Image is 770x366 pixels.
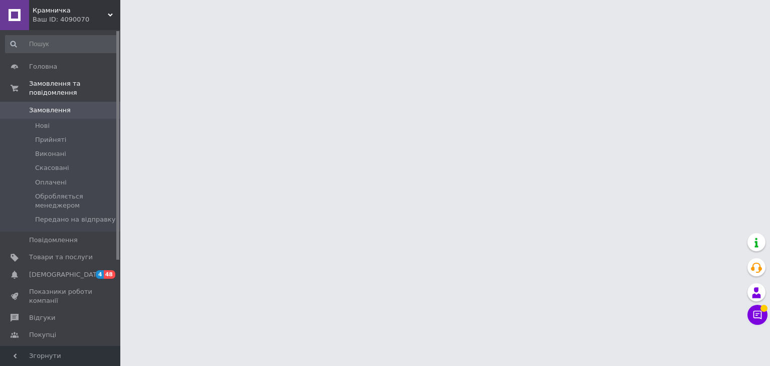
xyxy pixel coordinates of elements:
[5,35,118,53] input: Пошук
[29,330,56,339] span: Покупці
[29,62,57,71] span: Головна
[96,270,104,279] span: 4
[35,178,67,187] span: Оплачені
[29,79,120,97] span: Замовлення та повідомлення
[29,287,93,305] span: Показники роботи компанії
[35,192,117,210] span: Обробляється менеджером
[29,106,71,115] span: Замовлення
[35,215,115,224] span: Передано на відправку
[35,121,50,130] span: Нові
[29,253,93,262] span: Товари та послуги
[104,270,115,279] span: 48
[29,236,78,245] span: Повідомлення
[35,163,69,172] span: Скасовані
[35,149,66,158] span: Виконані
[29,270,103,279] span: [DEMOGRAPHIC_DATA]
[747,305,767,325] button: Чат з покупцем
[33,6,108,15] span: Крамничка
[29,313,55,322] span: Відгуки
[33,15,120,24] div: Ваш ID: 4090070
[35,135,66,144] span: Прийняті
